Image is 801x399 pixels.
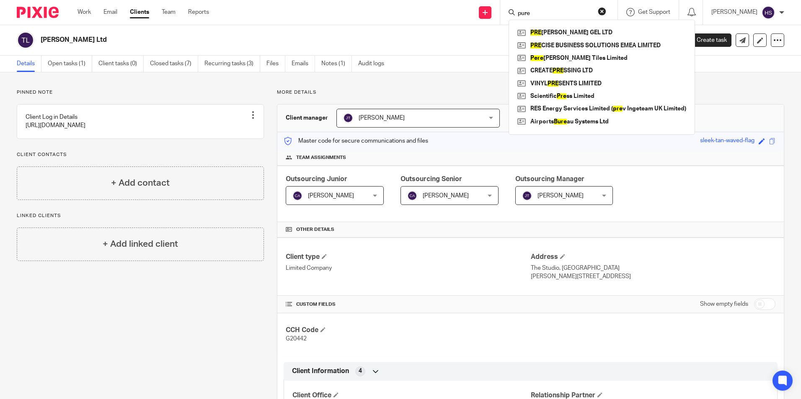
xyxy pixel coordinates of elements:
[683,33,731,47] a: Create task
[204,56,260,72] a: Recurring tasks (3)
[537,193,584,199] span: [PERSON_NAME]
[359,367,362,375] span: 4
[321,56,352,72] a: Notes (1)
[359,115,405,121] span: [PERSON_NAME]
[522,191,532,201] img: svg%3E
[98,56,144,72] a: Client tasks (0)
[78,8,91,16] a: Work
[292,56,315,72] a: Emails
[292,191,302,201] img: svg%3E
[531,272,775,281] p: [PERSON_NAME][STREET_ADDRESS]
[17,31,34,49] img: svg%3E
[17,89,264,96] p: Pinned note
[286,301,530,308] h4: CUSTOM FIELDS
[103,8,117,16] a: Email
[284,137,428,145] p: Master code for secure communications and files
[266,56,285,72] a: Files
[700,300,748,308] label: Show empty fields
[700,136,754,146] div: sleek-tan-waved-flag
[598,7,606,15] button: Clear
[103,238,178,251] h4: + Add linked client
[711,8,757,16] p: [PERSON_NAME]
[286,336,307,342] span: G20442
[517,10,592,18] input: Search
[531,253,775,261] h4: Address
[17,56,41,72] a: Details
[162,8,176,16] a: Team
[400,176,462,182] span: Outsourcing Senior
[286,326,530,335] h4: CCH Code
[638,9,670,15] span: Get Support
[531,264,775,272] p: The Studio, [GEOGRAPHIC_DATA]
[286,264,530,272] p: Limited Company
[17,212,264,219] p: Linked clients
[150,56,198,72] a: Closed tasks (7)
[286,114,328,122] h3: Client manager
[286,176,347,182] span: Outsourcing Junior
[296,154,346,161] span: Team assignments
[292,367,349,376] span: Client Information
[343,113,353,123] img: svg%3E
[762,6,775,19] img: svg%3E
[296,226,334,233] span: Other details
[188,8,209,16] a: Reports
[358,56,390,72] a: Audit logs
[515,176,584,182] span: Outsourcing Manager
[286,253,530,261] h4: Client type
[111,176,170,189] h4: + Add contact
[277,89,784,96] p: More details
[17,151,264,158] p: Client contacts
[308,193,354,199] span: [PERSON_NAME]
[17,7,59,18] img: Pixie
[423,193,469,199] span: [PERSON_NAME]
[41,36,544,44] h2: [PERSON_NAME] Ltd
[407,191,417,201] img: svg%3E
[48,56,92,72] a: Open tasks (1)
[130,8,149,16] a: Clients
